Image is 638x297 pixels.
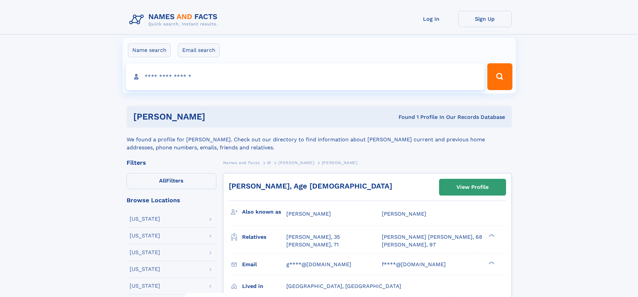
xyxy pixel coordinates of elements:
[223,158,260,167] a: Names and Facts
[130,216,160,222] div: [US_STATE]
[302,114,505,121] div: Found 1 Profile In Our Records Database
[178,43,220,57] label: Email search
[229,182,392,190] a: [PERSON_NAME], Age [DEMOGRAPHIC_DATA]
[487,261,495,265] div: ❯
[242,231,286,243] h3: Relatives
[286,233,340,241] a: [PERSON_NAME], 35
[382,211,426,217] span: [PERSON_NAME]
[382,241,436,248] a: [PERSON_NAME], 97
[128,43,171,57] label: Name search
[127,11,223,29] img: Logo Names and Facts
[267,158,271,167] a: M
[382,233,482,241] a: [PERSON_NAME] [PERSON_NAME], 68
[286,241,339,248] a: [PERSON_NAME], 71
[286,211,331,217] span: [PERSON_NAME]
[133,113,302,121] h1: [PERSON_NAME]
[130,233,160,238] div: [US_STATE]
[242,281,286,292] h3: Lived in
[458,11,512,27] a: Sign Up
[278,160,314,165] span: [PERSON_NAME]
[267,160,271,165] span: M
[242,259,286,270] h3: Email
[278,158,314,167] a: [PERSON_NAME]
[159,177,166,184] span: All
[127,160,216,166] div: Filters
[130,267,160,272] div: [US_STATE]
[126,63,485,90] input: search input
[487,233,495,238] div: ❯
[242,206,286,218] h3: Also known as
[130,250,160,255] div: [US_STATE]
[286,283,401,289] span: [GEOGRAPHIC_DATA], [GEOGRAPHIC_DATA]
[487,63,512,90] button: Search Button
[405,11,458,27] a: Log In
[127,197,216,203] div: Browse Locations
[439,179,506,195] a: View Profile
[127,173,216,189] label: Filters
[130,283,160,289] div: [US_STATE]
[322,160,358,165] span: [PERSON_NAME]
[456,179,489,195] div: View Profile
[127,128,512,152] div: We found a profile for [PERSON_NAME]. Check out our directory to find information about [PERSON_N...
